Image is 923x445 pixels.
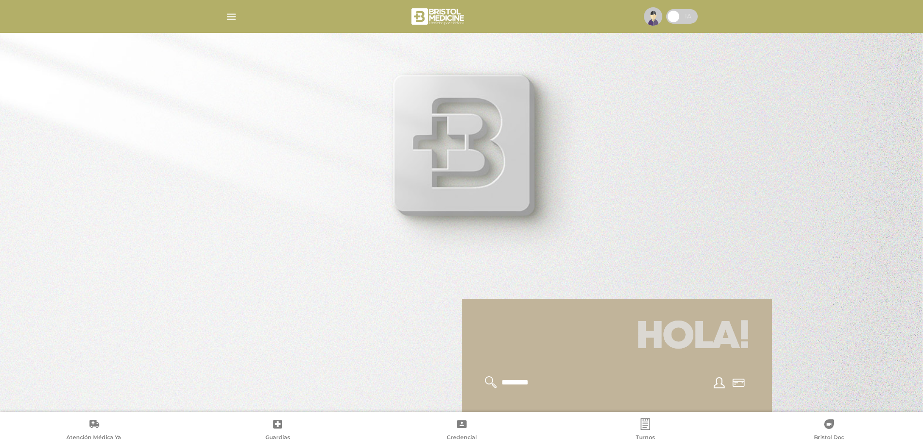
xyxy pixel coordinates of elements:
img: Cober_menu-lines-white.svg [225,11,237,23]
a: Atención Médica Ya [2,418,186,443]
a: Credencial [370,418,553,443]
a: Bristol Doc [737,418,921,443]
span: Atención Médica Ya [66,434,121,443]
span: Turnos [636,434,655,443]
img: profile-placeholder.svg [644,7,662,26]
h1: Hola! [473,310,760,365]
a: Guardias [186,418,369,443]
a: Turnos [553,418,737,443]
span: Credencial [447,434,477,443]
img: bristol-medicine-blanco.png [410,5,468,28]
span: Bristol Doc [814,434,844,443]
span: Guardias [266,434,290,443]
